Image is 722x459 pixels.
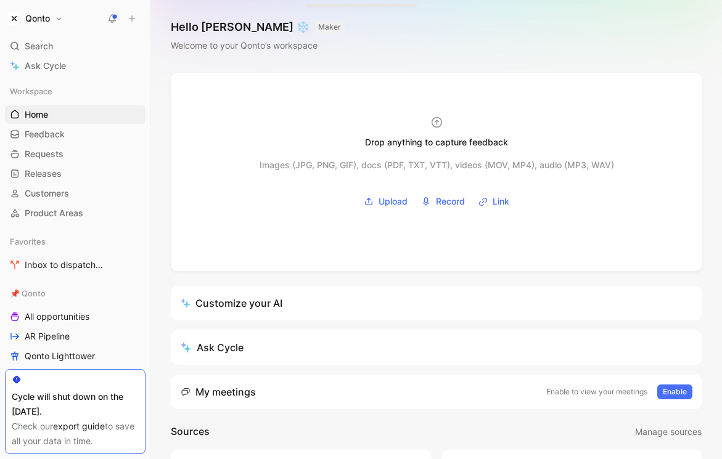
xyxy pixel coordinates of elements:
[5,10,66,27] button: QontoQonto
[5,82,146,100] div: Workspace
[181,384,256,399] div: My meetings
[5,327,146,346] a: AR Pipeline
[53,421,105,431] a: export guide
[663,386,687,398] span: Enable
[5,105,146,124] a: Home
[10,235,46,248] span: Favorites
[314,21,345,33] button: MAKER
[635,424,702,439] span: Manage sources
[5,165,146,183] a: Releases
[10,85,52,97] span: Workspace
[171,424,210,440] h2: Sources
[25,59,66,73] span: Ask Cycle
[5,256,146,274] a: Inbox to dispatch🛠️ Tools
[171,38,345,53] div: Welcome to your Qonto’s workspace
[25,259,117,272] span: Inbox to dispatch
[181,340,244,355] div: Ask Cycle
[359,192,412,211] button: Upload
[5,232,146,251] div: Favorites
[634,424,702,440] button: Manage sources
[25,187,69,200] span: Customers
[365,135,508,150] div: Drop anything to capture feedback
[474,192,514,211] button: Link
[5,184,146,203] a: Customers
[5,284,146,303] div: 📌 Qonto
[5,284,146,385] div: 📌 QontoAll opportunitiesAR PipelineQonto Lighttowerai generated requests
[5,125,146,144] a: Feedback
[25,311,89,323] span: All opportunities
[493,194,509,209] span: Link
[25,128,65,140] span: Feedback
[25,330,70,343] span: AR Pipeline
[260,158,614,173] div: Images (JPG, PNG, GIF), docs (PDF, TXT, VTT), videos (MOV, MP4), audio (MP3, WAV)
[5,367,146,385] a: ai generated requests
[25,108,48,121] span: Home
[181,296,282,311] div: Customize your AI
[10,287,46,299] span: 📌 Qonto
[657,384,692,399] button: Enable
[5,307,146,326] a: All opportunities
[5,347,146,365] a: Qonto Lighttower
[171,286,702,320] a: Customize your AI
[171,330,702,365] button: Ask Cycle
[5,37,146,55] div: Search
[12,389,139,419] div: Cycle will shut down on the [DATE].
[5,145,146,163] a: Requests
[436,194,465,209] span: Record
[379,194,408,209] span: Upload
[5,204,146,222] a: Product Areas
[417,192,469,211] button: Record
[8,12,20,25] img: Qonto
[25,207,83,219] span: Product Areas
[101,261,130,270] span: 🛠️ Tools
[25,168,62,180] span: Releases
[12,419,139,449] div: Check our to save all your data in time.
[25,148,64,160] span: Requests
[5,57,146,75] a: Ask Cycle
[25,13,50,24] h1: Qonto
[546,386,647,398] p: Enable to view your meetings
[25,39,53,54] span: Search
[171,20,345,35] h1: Hello [PERSON_NAME] ❄️
[25,350,95,362] span: Qonto Lighttower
